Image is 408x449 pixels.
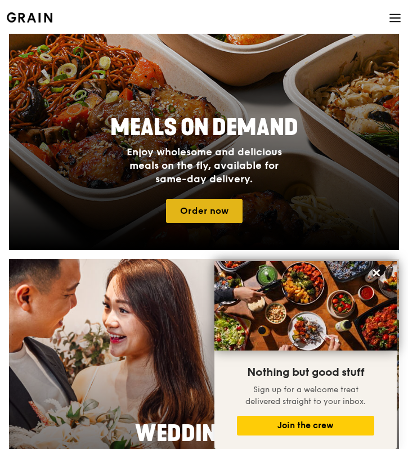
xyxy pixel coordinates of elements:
[127,146,282,185] span: Enjoy wholesome and delicious meals on the fly, available for same-day delivery.
[166,199,243,223] a: Order now
[247,366,364,379] span: Nothing but good stuff
[237,416,374,435] button: Join the crew
[7,12,52,23] img: Grain
[245,385,366,406] span: Sign up for a welcome treat delivered straight to your inbox.
[367,264,385,282] button: Close
[110,114,298,141] span: Meals On Demand
[214,261,397,351] img: DSC07876-Edit02-Large.jpeg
